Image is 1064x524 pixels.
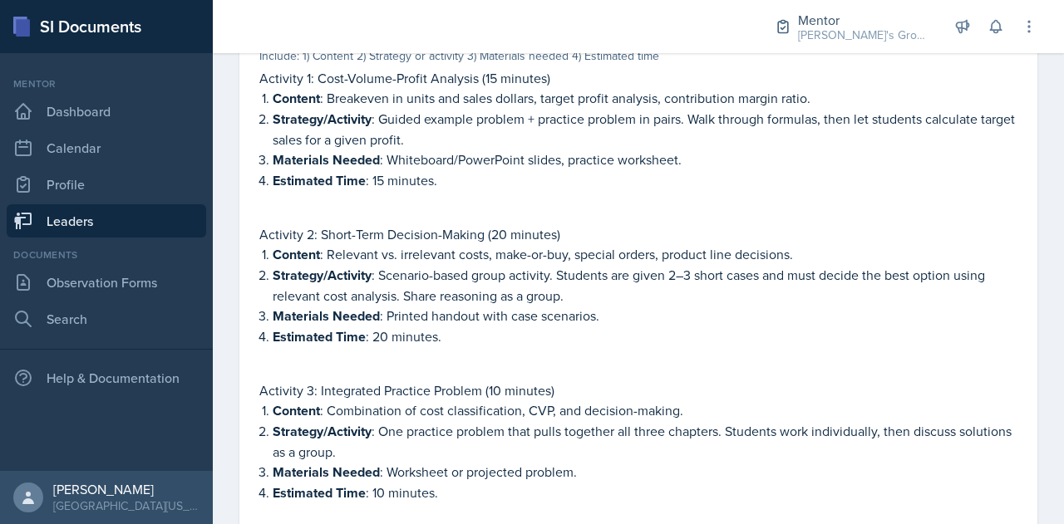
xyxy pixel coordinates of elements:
div: Documents [7,247,206,262]
a: Observation Forms [7,266,206,299]
strong: Materials Needed [273,150,380,169]
p: : 20 minutes. [273,326,1017,347]
div: Mentor [7,76,206,91]
p: : Breakeven in units and sales dollars, target profit analysis, contribution margin ratio. [273,88,1017,109]
a: Leaders [7,204,206,238]
strong: Content [273,89,320,108]
a: Dashboard [7,95,206,128]
strong: Estimated Time [273,327,366,346]
strong: Materials Needed [273,463,380,482]
p: : 15 minutes. [273,170,1017,191]
p: : Whiteboard/PowerPoint slides, practice worksheet. [273,149,1017,170]
div: Mentor [798,10,931,30]
strong: Estimated Time [273,483,366,502]
div: [PERSON_NAME]'s Groups / Fall 2025 [798,27,931,44]
div: [PERSON_NAME] [53,481,199,497]
p: : Printed handout with case scenarios. [273,306,1017,326]
p: : Relevant vs. irrelevant costs, make-or-buy, special orders, product line decisions. [273,244,1017,265]
a: Calendar [7,131,206,164]
div: Include: 1) Content 2) Strategy or activity 3) Materials needed 4) Estimated time [259,47,1017,65]
p: : 10 minutes. [273,482,1017,503]
strong: Strategy/Activity [273,110,372,129]
p: Activity 3: Integrated Practice Problem (10 minutes) [259,380,1017,400]
strong: Estimated Time [273,171,366,190]
strong: Strategy/Activity [273,266,372,285]
p: : Worksheet or projected problem. [273,462,1017,482]
p: Activity 2: Short-Term Decision-Making (20 minutes) [259,224,1017,244]
p: Activity 1: Cost-Volume-Profit Analysis (15 minutes) [259,68,1017,88]
strong: Materials Needed [273,306,380,326]
p: : Guided example problem + practice problem in pairs. Walk through formulas, then let students ca... [273,109,1017,149]
p: : One practice problem that pulls together all three chapters. Students work individually, then d... [273,421,1017,462]
div: Help & Documentation [7,361,206,394]
div: [GEOGRAPHIC_DATA][US_STATE] in [GEOGRAPHIC_DATA] [53,497,199,514]
strong: Content [273,245,320,264]
a: Profile [7,168,206,201]
a: Search [7,302,206,335]
strong: Strategy/Activity [273,422,372,441]
p: : Scenario-based group activity. Students are given 2–3 short cases and must decide the best opti... [273,265,1017,306]
p: : Combination of cost classification, CVP, and decision-making. [273,400,1017,421]
strong: Content [273,401,320,420]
